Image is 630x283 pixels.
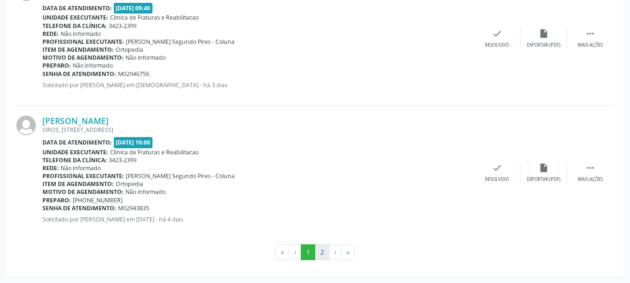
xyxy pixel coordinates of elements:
[585,163,595,173] i: 
[61,164,101,172] span: Não informado
[42,138,112,146] b: Data de atendimento:
[42,164,59,172] b: Rede:
[42,62,71,69] b: Preparo:
[485,176,509,183] div: Resolvido
[114,3,153,14] span: [DATE] 09:40
[585,28,595,39] i: 
[42,4,112,12] b: Data de atendimento:
[73,62,113,69] span: Não informado
[118,204,149,212] span: M02943835
[42,156,107,164] b: Telefone da clínica:
[42,38,124,46] b: Profissional executante:
[492,28,502,39] i: check
[315,244,329,260] button: Go to page 2
[126,38,235,46] span: [PERSON_NAME] Segundo Pires - Coluna
[42,22,107,30] b: Telefone da clínica:
[110,14,199,21] span: Clinica de Fraturas e Reabilitacao
[125,188,166,196] span: Não informado
[485,42,509,48] div: Resolvido
[42,204,116,212] b: Senha de atendimento:
[527,176,561,183] div: Exportar (PDF)
[42,188,124,196] b: Motivo de agendamento:
[42,172,124,180] b: Profissional executante:
[110,148,199,156] span: Clinica de Fraturas e Reabilitacao
[578,176,603,183] div: Mais ações
[42,126,474,134] div: OROS, [STREET_ADDRESS]
[125,54,166,62] span: Não informado
[42,46,114,54] b: Item de agendamento:
[527,42,561,48] div: Exportar (PDF)
[73,196,123,204] span: [PHONE_NUMBER]
[42,30,59,38] b: Rede:
[16,116,36,135] img: img
[42,180,114,188] b: Item de agendamento:
[301,244,315,260] button: Go to page 1
[16,244,614,260] ul: Pagination
[42,70,116,78] b: Senha de atendimento:
[492,163,502,173] i: check
[341,244,355,260] button: Go to last page
[42,81,474,89] p: Solicitado por [PERSON_NAME] em [DEMOGRAPHIC_DATA] - há 3 dias
[109,22,137,30] span: 3423-2399
[114,137,153,148] span: [DATE] 10:00
[578,42,603,48] div: Mais ações
[118,70,149,78] span: M02946756
[42,196,71,204] b: Preparo:
[42,116,109,126] a: [PERSON_NAME]
[539,28,549,39] i: insert_drive_file
[116,46,143,54] span: Ortopedia
[116,180,143,188] span: Ortopedia
[42,215,474,223] p: Solicitado por [PERSON_NAME] em [DATE] - há 4 dias
[42,14,108,21] b: Unidade executante:
[61,30,101,38] span: Não informado
[42,54,124,62] b: Motivo de agendamento:
[329,244,341,260] button: Go to next page
[109,156,137,164] span: 3423-2399
[126,172,235,180] span: [PERSON_NAME] Segundo Pires - Coluna
[539,163,549,173] i: insert_drive_file
[42,148,108,156] b: Unidade executante:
